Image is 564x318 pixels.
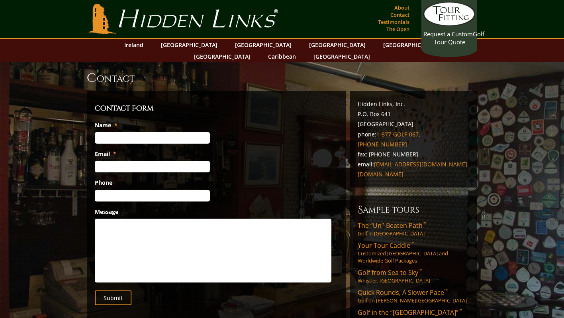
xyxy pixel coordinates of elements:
[410,240,414,247] sup: ™
[376,130,419,138] a: 1-877-GOLF-067
[157,39,221,51] a: [GEOGRAPHIC_DATA]
[95,290,131,305] input: Submit
[95,150,116,158] label: Email
[423,220,426,227] sup: ™
[95,208,118,215] label: Message
[358,99,469,180] p: Hidden Links, Inc. P.O. Box 641 [GEOGRAPHIC_DATA] phone: , fax: [PHONE_NUMBER] email:
[358,221,469,237] a: The “Un”-Beaten Path™Golf in [GEOGRAPHIC_DATA]
[358,241,469,264] a: Your Tour Caddie™Customized [GEOGRAPHIC_DATA] and Worldwide Golf Packages
[358,140,407,148] a: [PHONE_NUMBER]
[376,16,411,28] a: Testimonials
[309,51,374,62] a: [GEOGRAPHIC_DATA]
[423,30,473,38] span: Request a Custom
[358,268,422,277] span: Golf from Sea to Sky
[305,39,370,51] a: [GEOGRAPHIC_DATA]
[264,51,300,62] a: Caribbean
[358,308,462,317] span: Golf in the “[GEOGRAPHIC_DATA]”
[95,122,117,129] label: Name
[379,39,444,51] a: [GEOGRAPHIC_DATA]
[358,268,469,284] a: Golf from Sea to Sky™Whistler, [GEOGRAPHIC_DATA]
[374,160,467,168] a: [EMAIL_ADDRESS][DOMAIN_NAME]
[392,2,411,13] a: About
[190,51,255,62] a: [GEOGRAPHIC_DATA]
[358,203,469,216] h6: Sample Tours
[120,39,147,51] a: Ireland
[444,287,448,294] sup: ™
[384,24,411,35] a: The Open
[358,241,414,250] span: Your Tour Caddie
[358,288,469,304] a: Quick Rounds, A Slower Pace™Golf on [PERSON_NAME][GEOGRAPHIC_DATA]
[418,267,422,274] sup: ™
[423,2,475,46] a: Request a CustomGolf Tour Quote
[358,221,426,230] span: The “Un”-Beaten Path
[87,70,477,86] h1: Contact
[388,9,411,20] a: Contact
[358,170,403,178] a: [DOMAIN_NAME]
[95,103,338,114] h3: Contact Form
[95,179,112,186] label: Phone
[231,39,296,51] a: [GEOGRAPHIC_DATA]
[358,288,448,297] span: Quick Rounds, A Slower Pace
[458,307,462,314] sup: ™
